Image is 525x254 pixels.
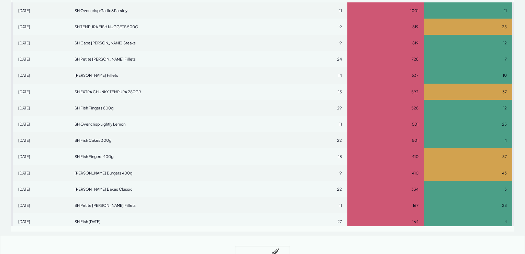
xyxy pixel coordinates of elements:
td: [DATE] [12,213,69,230]
td: [DATE] [12,100,69,116]
td: 501 [347,132,424,148]
td: [DATE] [12,67,69,83]
td: 13 [261,84,347,100]
td: 11 [424,2,513,19]
td: 12 [424,35,513,51]
td: 28 [424,197,513,213]
td: [DATE] [12,165,69,181]
td: SH Fish Fingers 800g [69,100,261,116]
td: [DATE] [12,116,69,132]
td: SH Ovencrisp Garlic&Parsley [69,2,261,19]
td: [DATE] [12,35,69,51]
td: 167 [347,197,424,213]
td: 410 [347,165,424,181]
td: SH Petite [PERSON_NAME] Fillets [69,51,261,67]
td: [DATE] [12,148,69,165]
td: 334 [347,181,424,197]
td: 35 [424,19,513,35]
td: 22 [261,132,347,148]
td: 37 [424,148,513,165]
td: SH Fish Cakes 300g [69,132,261,148]
td: SH EXTRA CHUNKY TEMPURA 280GR [69,84,261,100]
td: 1001 [347,2,424,19]
td: SH Ovencrisp Lightly Lemon [69,116,261,132]
td: 43 [424,165,513,181]
td: 11 [261,197,347,213]
td: 164 [347,213,424,230]
td: [DATE] [12,197,69,213]
td: 29 [261,100,347,116]
td: [PERSON_NAME] Bakes Classic [69,181,261,197]
td: 11 [261,116,347,132]
td: 22 [261,181,347,197]
td: 27 [261,213,347,230]
td: 14 [261,67,347,83]
td: 728 [347,51,424,67]
td: SH Petite [PERSON_NAME] Fillets [69,197,261,213]
td: 24 [261,51,347,67]
td: SH TEMPURA FISH NUGGETS 500G [69,19,261,35]
td: 4 [424,213,513,230]
td: 9 [261,165,347,181]
td: 25 [424,116,513,132]
td: SH Fish [DATE] [69,213,261,230]
td: 501 [347,116,424,132]
td: 592 [347,84,424,100]
td: 3 [424,181,513,197]
td: 9 [261,35,347,51]
td: SH Fish Fingers 400g [69,148,261,165]
td: SH Cape [PERSON_NAME] Steaks [69,35,261,51]
td: [DATE] [12,181,69,197]
td: [DATE] [12,84,69,100]
td: [PERSON_NAME] Fillets [69,67,261,83]
td: [DATE] [12,51,69,67]
td: 11 [261,2,347,19]
td: 10 [424,67,513,83]
td: 819 [347,35,424,51]
td: [DATE] [12,132,69,148]
td: 528 [347,100,424,116]
td: 819 [347,19,424,35]
td: 410 [347,148,424,165]
td: 37 [424,84,513,100]
td: [DATE] [12,2,69,19]
td: 4 [424,132,513,148]
td: 12 [424,100,513,116]
td: 9 [261,19,347,35]
td: 18 [261,148,347,165]
td: 7 [424,51,513,67]
td: 637 [347,67,424,83]
td: [PERSON_NAME] Burgers 400g [69,165,261,181]
td: [DATE] [12,19,69,35]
